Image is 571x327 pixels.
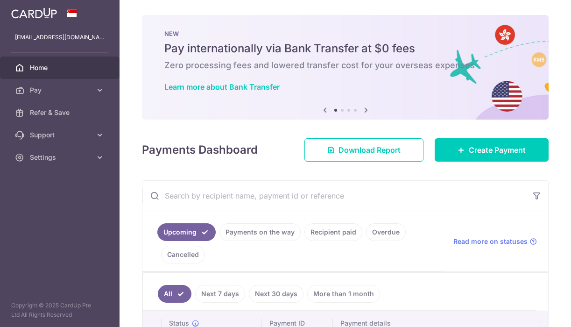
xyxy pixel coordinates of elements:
[142,181,526,211] input: Search by recipient name, payment id or reference
[164,82,280,92] a: Learn more about Bank Transfer
[30,85,92,95] span: Pay
[30,130,92,140] span: Support
[30,63,92,72] span: Home
[366,223,406,241] a: Overdue
[435,138,549,162] a: Create Payment
[164,60,526,71] h6: Zero processing fees and lowered transfer cost for your overseas expenses
[338,144,401,156] span: Download Report
[469,144,526,156] span: Create Payment
[164,30,526,37] p: NEW
[142,142,258,158] h4: Payments Dashboard
[30,153,92,162] span: Settings
[195,285,245,303] a: Next 7 days
[30,108,92,117] span: Refer & Save
[158,285,191,303] a: All
[164,41,526,56] h5: Pay internationally via Bank Transfer at $0 fees
[161,246,205,263] a: Cancelled
[304,138,423,162] a: Download Report
[453,237,537,246] a: Read more on statuses
[15,33,105,42] p: [EMAIL_ADDRESS][DOMAIN_NAME]
[11,7,57,19] img: CardUp
[219,223,301,241] a: Payments on the way
[307,285,380,303] a: More than 1 month
[249,285,303,303] a: Next 30 days
[142,15,549,120] img: Bank transfer banner
[304,223,362,241] a: Recipient paid
[157,223,216,241] a: Upcoming
[453,237,528,246] span: Read more on statuses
